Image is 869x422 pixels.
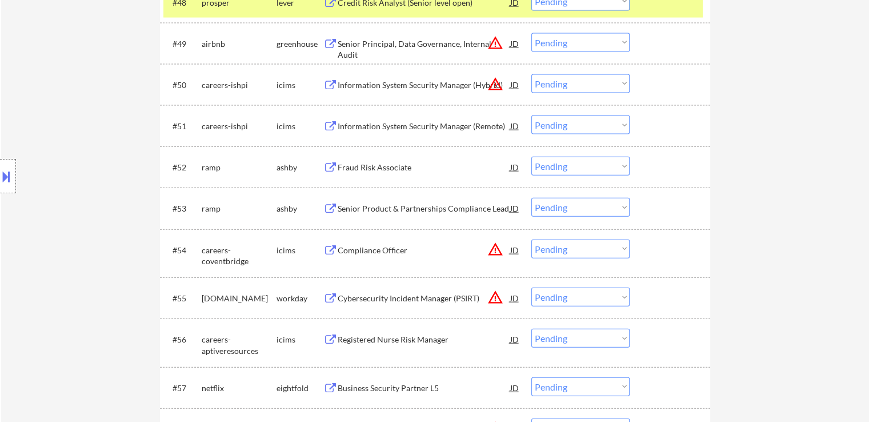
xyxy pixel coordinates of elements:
div: careers-coventbridge [202,245,277,267]
div: JD [509,198,520,218]
div: Senior Product & Partnerships Compliance Lead [338,203,510,214]
div: Information System Security Manager (Remote) [338,121,510,132]
button: warning_amber [487,35,503,51]
div: JD [509,377,520,398]
div: JD [509,240,520,260]
div: greenhouse [277,38,323,50]
div: #49 [173,38,193,50]
div: #57 [173,383,193,394]
button: warning_amber [487,289,503,305]
div: ashby [277,162,323,173]
div: Cybersecurity Incident Manager (PSIRT) [338,293,510,304]
div: careers-aptiveresources [202,334,277,356]
div: Business Security Partner L5 [338,383,510,394]
div: icims [277,334,323,345]
div: JD [509,116,520,136]
div: icims [277,245,323,256]
div: JD [509,157,520,177]
div: netflix [202,383,277,394]
div: JD [509,74,520,95]
div: Senior Principal, Data Governance, Internal Audit [338,38,510,61]
div: #56 [173,334,193,345]
button: warning_amber [487,76,503,92]
div: icims [277,79,323,91]
div: ramp [202,203,277,214]
div: [DOMAIN_NAME] [202,293,277,304]
div: JD [509,33,520,54]
div: ramp [202,162,277,173]
div: #55 [173,293,193,304]
div: careers-ishpi [202,121,277,132]
div: workday [277,293,323,304]
button: warning_amber [487,241,503,257]
div: Compliance Officer [338,245,510,256]
div: JD [509,329,520,349]
div: Fraud Risk Associate [338,162,510,173]
div: JD [509,288,520,308]
div: Registered Nurse Risk Manager [338,334,510,345]
div: ashby [277,203,323,214]
div: eightfold [277,383,323,394]
div: careers-ishpi [202,79,277,91]
div: airbnb [202,38,277,50]
div: icims [277,121,323,132]
div: Information System Security Manager (Hybrid) [338,79,510,91]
